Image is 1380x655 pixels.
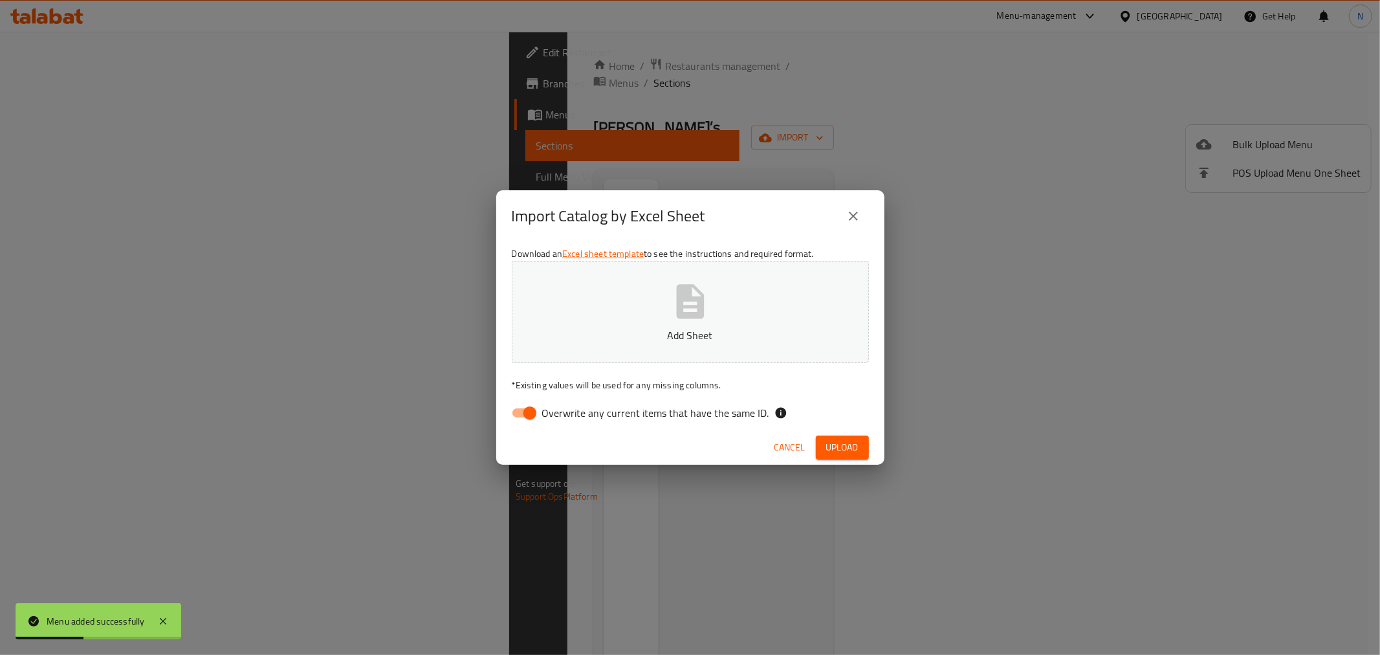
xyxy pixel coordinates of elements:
button: Add Sheet [512,261,869,363]
div: Download an to see the instructions and required format. [496,242,884,430]
button: close [838,201,869,232]
button: Upload [816,436,869,460]
p: Existing values will be used for any missing columns. [512,379,869,392]
span: Upload [826,439,859,456]
span: Cancel [774,439,805,456]
p: Add Sheet [532,327,849,343]
h2: Import Catalog by Excel Sheet [512,206,705,227]
span: Overwrite any current items that have the same ID. [542,405,769,421]
button: Cancel [769,436,811,460]
div: Menu added successfully [47,614,145,628]
svg: If the overwrite option isn't selected, then the items that match an existing ID will be ignored ... [774,406,787,419]
a: Excel sheet template [562,245,644,262]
